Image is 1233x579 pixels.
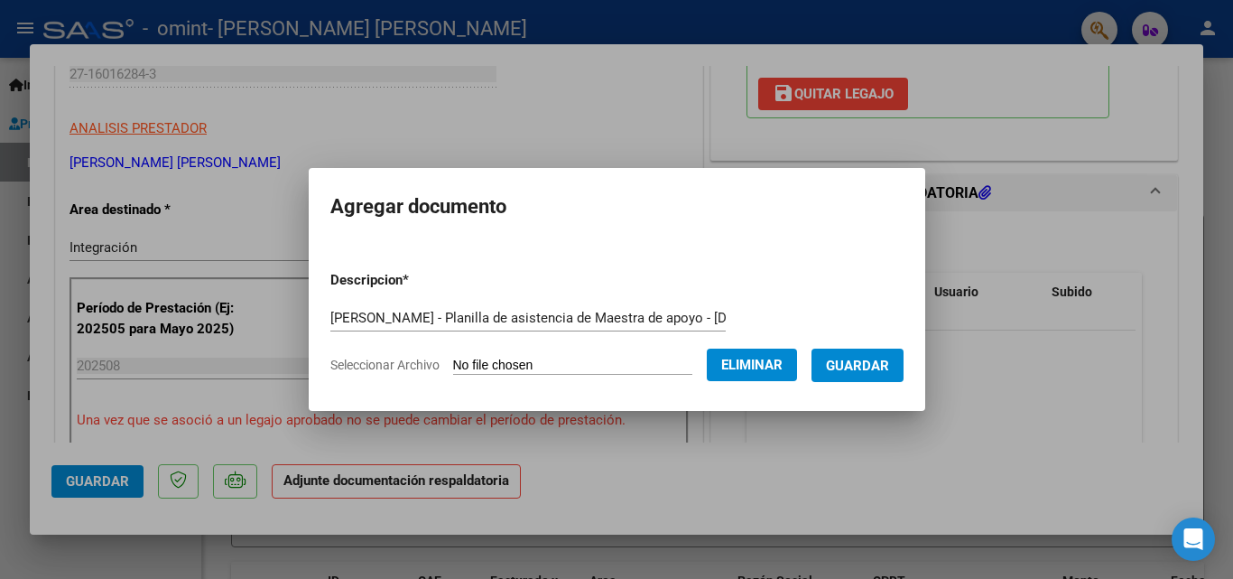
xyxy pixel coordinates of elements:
span: Eliminar [721,357,783,373]
button: Eliminar [707,349,797,381]
span: Seleccionar Archivo [330,358,440,372]
h2: Agregar documento [330,190,904,224]
button: Guardar [811,349,904,382]
div: Open Intercom Messenger [1172,518,1215,561]
p: Descripcion [330,270,503,291]
span: Guardar [826,358,889,374]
